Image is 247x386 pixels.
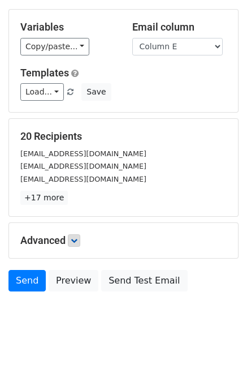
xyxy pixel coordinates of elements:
a: Preview [49,270,98,291]
h5: Email column [132,21,227,33]
small: [EMAIL_ADDRESS][DOMAIN_NAME] [20,149,146,158]
a: +17 more [20,191,68,205]
small: [EMAIL_ADDRESS][DOMAIN_NAME] [20,175,146,183]
small: [EMAIL_ADDRESS][DOMAIN_NAME] [20,162,146,170]
a: Copy/paste... [20,38,89,55]
a: Send [8,270,46,291]
a: Templates [20,67,69,79]
button: Save [81,83,111,101]
h5: 20 Recipients [20,130,227,143]
iframe: Chat Widget [190,332,247,386]
a: Send Test Email [101,270,187,291]
h5: Variables [20,21,115,33]
a: Load... [20,83,64,101]
h5: Advanced [20,234,227,247]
